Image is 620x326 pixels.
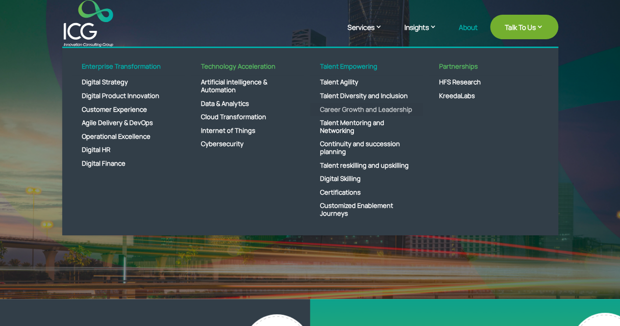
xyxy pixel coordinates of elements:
[72,143,185,157] a: Digital HR
[310,116,423,137] a: Talent Mentoring and Networking
[310,172,423,186] a: Digital Skilling
[429,89,542,103] a: KreedaLabs
[191,137,304,151] a: Cybersecurity
[191,97,304,111] a: Data & Analytics
[72,75,185,89] a: Digital Strategy
[310,75,423,89] a: Talent Agility
[429,75,542,89] a: HFS Research
[191,110,304,124] a: Cloud Transformation
[310,186,423,200] a: Certifications
[72,130,185,144] a: Operational Excellence
[310,199,423,220] a: Customized Enablement Journeys
[310,159,423,173] a: Talent reskilling and upskilling
[72,63,185,76] a: Enterprise Transformation
[72,89,185,103] a: Digital Product Innovation
[404,22,446,47] a: Insights
[191,124,304,138] a: Internet of Things
[310,89,423,103] a: Talent Diversity and Inclusion
[457,220,620,326] iframe: Chat Widget
[191,63,304,76] a: Technology Acceleration
[72,157,185,171] a: Digital Finance
[191,75,304,97] a: Artificial intelligence & Automation
[310,103,423,117] a: Career Growth and Leadership
[310,63,423,76] a: Talent Empowering
[310,137,423,158] a: Continuity and succession planning
[72,116,185,130] a: Agile Delivery & DevOps
[459,24,478,47] a: About
[72,103,185,117] a: Customer Experience
[429,63,542,76] a: Partnerships
[490,15,558,39] a: Talk To Us
[347,22,392,47] a: Services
